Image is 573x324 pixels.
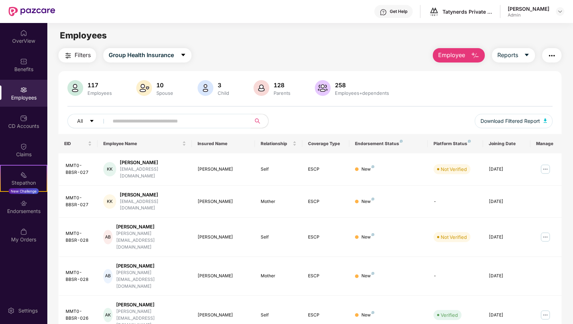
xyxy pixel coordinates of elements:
[308,273,344,279] div: ESCP
[155,90,175,96] div: Spouse
[20,200,27,207] img: svg+xml;base64,PHN2ZyBpZD0iRW5kb3JzZW1lbnRzIiB4bWxucz0iaHR0cDovL3d3dy53My5vcmcvMjAwMC9zdmciIHdpZH...
[261,198,297,205] div: Mother
[67,80,83,96] img: svg+xml;base64,PHN2ZyB4bWxucz0iaHR0cDovL3d3dy53My5vcmcvMjAwMC9zdmciIHhtbG5zOnhsaW5rPSJodHRwOi8vd3...
[77,117,83,125] span: All
[428,186,483,218] td: -
[103,308,113,322] div: AK
[530,134,562,153] th: Manage
[254,80,269,96] img: svg+xml;base64,PHN2ZyB4bWxucz0iaHR0cDovL3d3dy53My5vcmcvMjAwMC9zdmciIHhtbG5zOnhsaW5rPSJodHRwOi8vd3...
[333,90,390,96] div: Employees+dependents
[66,269,92,283] div: MMT0-BBSR-028
[371,233,374,236] img: svg+xml;base64,PHN2ZyB4bWxucz0iaHR0cDovL3d3dy53My5vcmcvMjAwMC9zdmciIHdpZHRoPSI4IiBoZWlnaHQ9IjgiIH...
[308,166,344,173] div: ESCP
[155,82,175,89] div: 10
[355,141,422,147] div: Endorsement Status
[1,179,47,186] div: Stepathon
[198,198,249,205] div: [PERSON_NAME]
[120,166,186,180] div: [EMAIL_ADDRESS][DOMAIN_NAME]
[489,273,525,279] div: [DATE]
[475,114,553,128] button: Download Filtered Report
[216,90,231,96] div: Child
[66,230,92,244] div: MMT0-BBSR-028
[216,82,231,89] div: 3
[9,7,55,16] img: New Pazcare Logo
[308,312,344,319] div: ESCP
[557,9,563,14] img: svg+xml;base64,PHN2ZyBpZD0iRHJvcGRvd24tMzJ4MzIiIHhtbG5zPSJodHRwOi8vd3d3LnczLm9yZy8yMDAwL3N2ZyIgd2...
[103,269,113,283] div: AB
[255,134,302,153] th: Relationship
[198,80,213,96] img: svg+xml;base64,PHN2ZyB4bWxucz0iaHR0cDovL3d3dy53My5vcmcvMjAwMC9zdmciIHhtbG5zOnhsaW5rPSJodHRwOi8vd3...
[103,194,116,209] div: KK
[116,269,186,290] div: [PERSON_NAME][EMAIL_ADDRESS][DOMAIN_NAME]
[361,234,374,241] div: New
[272,82,292,89] div: 128
[66,308,92,322] div: MMT0-BBSR-026
[86,90,113,96] div: Employees
[524,52,530,59] span: caret-down
[428,257,483,296] td: -
[20,143,27,150] img: svg+xml;base64,PHN2ZyBpZD0iQ2xhaW0iIHhtbG5zPSJodHRwOi8vd3d3LnczLm9yZy8yMDAwL3N2ZyIgd2lkdGg9IjIwIi...
[540,231,551,243] img: manageButton
[98,134,192,153] th: Employee Name
[180,52,186,59] span: caret-down
[400,140,403,143] img: svg+xml;base64,PHN2ZyB4bWxucz0iaHR0cDovL3d3dy53My5vcmcvMjAwMC9zdmciIHdpZHRoPSI4IiBoZWlnaHQ9IjgiIH...
[272,90,292,96] div: Parents
[361,312,374,319] div: New
[9,188,39,194] div: New Challenge
[251,118,265,124] span: search
[103,162,116,176] div: KK
[20,58,27,65] img: svg+xml;base64,PHN2ZyBpZD0iQmVuZWZpdHMiIHhtbG5zPSJodHRwOi8vd3d3LnczLm9yZy8yMDAwL3N2ZyIgd2lkdGg9Ij...
[198,312,249,319] div: [PERSON_NAME]
[109,51,174,60] span: Group Health Insurance
[308,198,344,205] div: ESCP
[66,195,92,208] div: MMT0-BBSR-027
[489,166,525,173] div: [DATE]
[120,198,186,212] div: [EMAIL_ADDRESS][DOMAIN_NAME]
[198,234,249,241] div: [PERSON_NAME]
[116,230,186,251] div: [PERSON_NAME][EMAIL_ADDRESS][DOMAIN_NAME]
[66,162,92,176] div: MMT0-BBSR-027
[442,8,493,15] div: Tatynerds Private Limited
[116,223,186,230] div: [PERSON_NAME]
[67,114,111,128] button: Allcaret-down
[103,48,191,63] button: Group Health Insurancecaret-down
[116,301,186,308] div: [PERSON_NAME]
[20,115,27,122] img: svg+xml;base64,PHN2ZyBpZD0iQ0RfQWNjb3VudHMiIGRhdGEtbmFtZT0iQ0QgQWNjb3VudHMiIHhtbG5zPSJodHRwOi8vd3...
[508,5,549,12] div: [PERSON_NAME]
[58,134,98,153] th: EID
[261,141,291,147] span: Relationship
[471,51,479,60] img: svg+xml;base64,PHN2ZyB4bWxucz0iaHR0cDovL3d3dy53My5vcmcvMjAwMC9zdmciIHhtbG5zOnhsaW5rPSJodHRwOi8vd3...
[86,82,113,89] div: 117
[489,198,525,205] div: [DATE]
[380,9,387,16] img: svg+xml;base64,PHN2ZyBpZD0iSGVscC0zMngzMiIgeG1sbnM9Imh0dHA6Ly93d3cudzMub3JnLzIwMDAvc3ZnIiB3aWR0aD...
[361,273,374,279] div: New
[361,166,374,173] div: New
[434,141,477,147] div: Platform Status
[390,9,407,14] div: Get Help
[261,166,297,173] div: Self
[497,51,518,60] span: Reports
[371,165,374,168] img: svg+xml;base64,PHN2ZyB4bWxucz0iaHR0cDovL3d3dy53My5vcmcvMjAwMC9zdmciIHdpZHRoPSI4IiBoZWlnaHQ9IjgiIH...
[261,234,297,241] div: Self
[64,51,72,60] img: svg+xml;base64,PHN2ZyB4bWxucz0iaHR0cDovL3d3dy53My5vcmcvMjAwMC9zdmciIHdpZHRoPSIyNCIgaGVpZ2h0PSIyNC...
[441,311,458,319] div: Verified
[361,198,374,205] div: New
[480,117,540,125] span: Download Filtered Report
[540,309,551,321] img: manageButton
[544,119,547,123] img: svg+xml;base64,PHN2ZyB4bWxucz0iaHR0cDovL3d3dy53My5vcmcvMjAwMC9zdmciIHhtbG5zOnhsaW5rPSJodHRwOi8vd3...
[20,228,27,235] img: svg+xml;base64,PHN2ZyBpZD0iTXlfT3JkZXJzIiBkYXRhLW5hbWU9Ik15IE9yZGVycyIgeG1sbnM9Imh0dHA6Ly93d3cudz...
[75,51,91,60] span: Filters
[315,80,331,96] img: svg+xml;base64,PHN2ZyB4bWxucz0iaHR0cDovL3d3dy53My5vcmcvMjAwMC9zdmciIHhtbG5zOnhsaW5rPSJodHRwOi8vd3...
[20,171,27,179] img: svg+xml;base64,PHN2ZyB4bWxucz0iaHR0cDovL3d3dy53My5vcmcvMjAwMC9zdmciIHdpZHRoPSIyMSIgaGVpZ2h0PSIyMC...
[468,140,471,143] img: svg+xml;base64,PHN2ZyB4bWxucz0iaHR0cDovL3d3dy53My5vcmcvMjAwMC9zdmciIHdpZHRoPSI4IiBoZWlnaHQ9IjgiIH...
[103,230,113,244] div: AB
[441,233,467,241] div: Not Verified
[333,82,390,89] div: 258
[192,134,255,153] th: Insured Name
[20,86,27,93] img: svg+xml;base64,PHN2ZyBpZD0iRW1wbG95ZWVzIiB4bWxucz0iaHR0cDovL3d3dy53My5vcmcvMjAwMC9zdmciIHdpZHRoPS...
[60,30,107,41] span: Employees
[540,163,551,175] img: manageButton
[438,51,465,60] span: Employee
[8,307,15,314] img: svg+xml;base64,PHN2ZyBpZD0iU2V0dGluZy0yMHgyMCIgeG1sbnM9Imh0dHA6Ly93d3cudzMub3JnLzIwMDAvc3ZnIiB3aW...
[103,141,181,147] span: Employee Name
